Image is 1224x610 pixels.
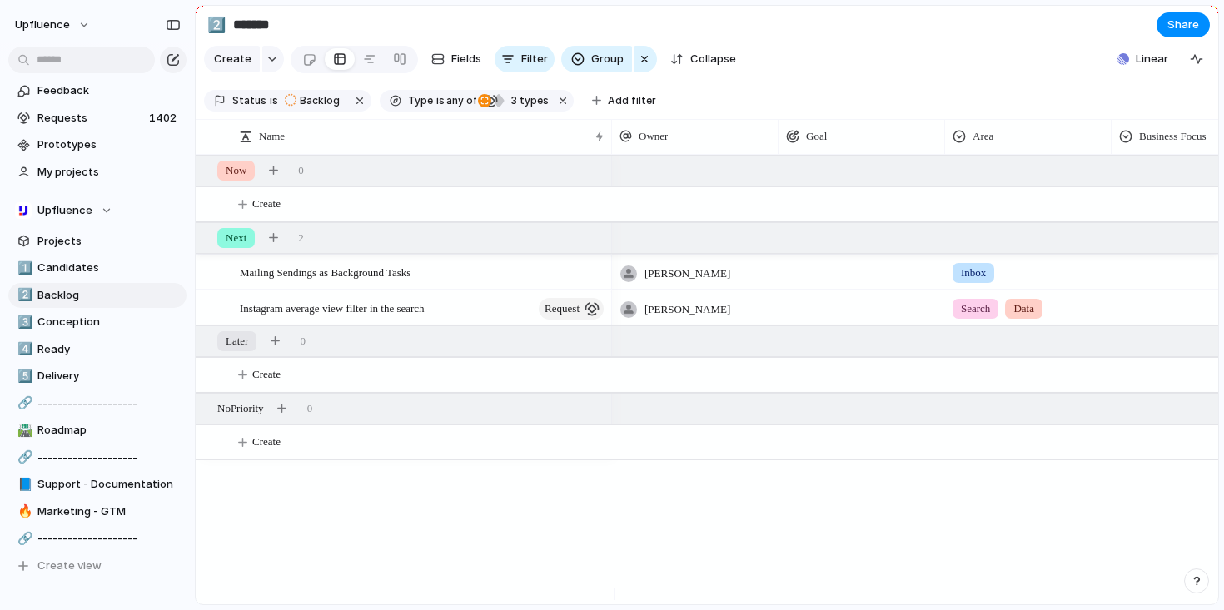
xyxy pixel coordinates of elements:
[15,17,70,33] span: Upfluence
[203,12,230,38] button: 2️⃣
[8,78,187,103] a: Feedback
[37,314,181,330] span: Conception
[8,283,187,308] a: 2️⃣Backlog
[17,313,29,332] div: 3️⃣
[8,499,187,524] div: 🔥Marketing - GTM
[806,128,827,145] span: Goal
[15,449,32,466] button: 🔗
[582,89,666,112] button: Add filter
[545,297,580,320] span: request
[8,472,187,497] a: 📘Support - Documentation
[8,364,187,389] a: 5️⃣Delivery
[240,262,410,281] span: Mailing Sendings as Background Tasks
[17,285,29,305] div: 2️⃣
[37,202,92,219] span: Upfluence
[608,93,656,108] span: Add filter
[232,93,266,108] span: Status
[17,340,29,359] div: 4️⃣
[270,93,278,108] span: is
[298,230,304,246] span: 2
[37,110,144,126] span: Requests
[17,394,29,413] div: 🔗
[433,92,480,110] button: isany of
[1157,12,1210,37] button: Share
[15,503,32,520] button: 🔥
[17,529,29,548] div: 🔗
[37,422,181,439] span: Roadmap
[690,51,736,67] span: Collapse
[37,233,181,250] span: Projects
[8,255,187,280] a: 1️⃣Candidates
[8,418,187,443] a: 🛣️Roadmap
[973,128,993,145] span: Area
[298,162,304,179] span: 0
[8,526,187,551] a: 🔗--------------------
[37,530,181,547] span: --------------------
[451,51,481,67] span: Fields
[1013,300,1034,317] span: Data
[8,310,187,335] a: 3️⃣Conception
[644,301,730,318] span: [PERSON_NAME]
[300,93,340,108] span: Backlog
[1139,128,1207,145] span: Business Focus
[961,265,986,281] span: Inbox
[15,395,32,412] button: 🔗
[226,162,246,179] span: Now
[506,94,520,107] span: 3
[17,502,29,521] div: 🔥
[37,287,181,304] span: Backlog
[1167,17,1199,33] span: Share
[37,136,181,153] span: Prototypes
[17,367,29,386] div: 5️⃣
[539,298,604,320] button: request
[639,128,668,145] span: Owner
[478,92,552,110] button: 3 types
[961,300,990,317] span: Search
[280,92,350,110] button: Backlog
[15,341,32,358] button: 4️⃣
[1111,47,1175,72] button: Linear
[8,229,187,254] a: Projects
[521,51,548,67] span: Filter
[300,333,306,350] span: 0
[408,93,433,108] span: Type
[204,46,260,72] button: Create
[252,196,281,212] span: Create
[15,368,32,384] button: 5️⃣
[17,259,29,278] div: 1️⃣
[506,93,549,108] span: types
[8,445,187,470] a: 🔗--------------------
[37,260,181,276] span: Candidates
[37,476,181,493] span: Support - Documentation
[149,110,180,126] span: 1402
[591,51,624,67] span: Group
[8,391,187,416] div: 🔗--------------------
[37,164,181,181] span: My projects
[37,368,181,384] span: Delivery
[17,448,29,467] div: 🔗
[217,400,264,417] span: No Priority
[252,434,281,450] span: Create
[8,132,187,157] a: Prototypes
[15,287,32,304] button: 2️⃣
[495,46,555,72] button: Filter
[425,46,488,72] button: Fields
[664,46,743,72] button: Collapse
[37,503,181,520] span: Marketing - GTM
[37,449,181,466] span: --------------------
[37,395,181,412] span: --------------------
[266,92,281,110] button: is
[37,82,181,99] span: Feedback
[207,13,226,36] div: 2️⃣
[37,341,181,358] span: Ready
[8,337,187,362] a: 4️⃣Ready
[15,530,32,547] button: 🔗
